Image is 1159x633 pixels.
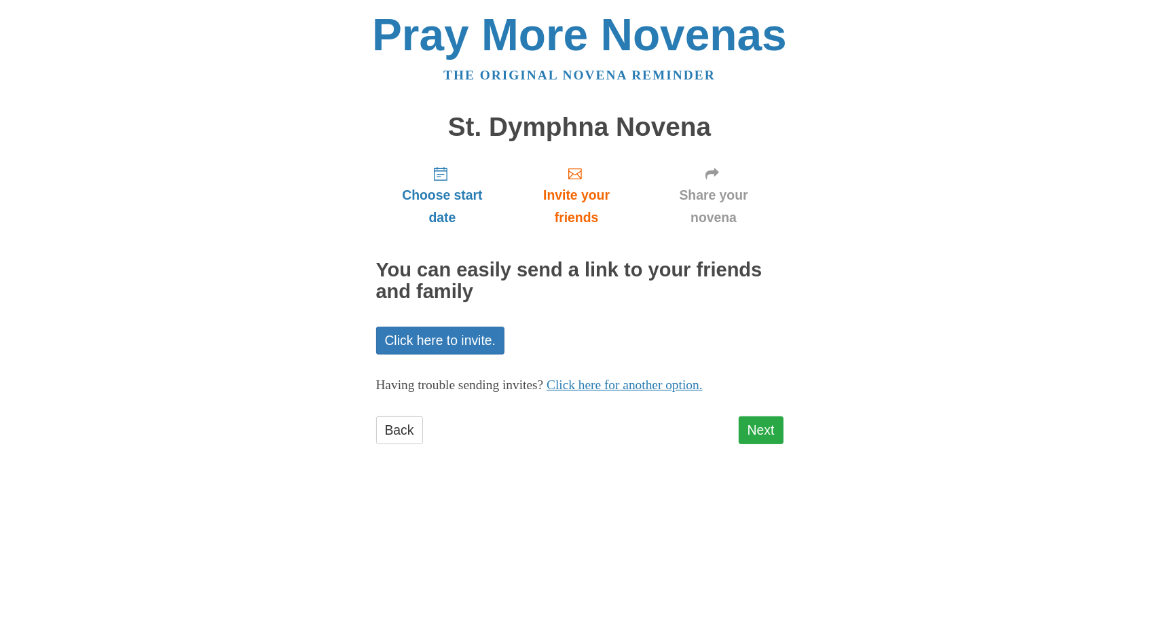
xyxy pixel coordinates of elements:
[372,10,787,60] a: Pray More Novenas
[547,378,703,392] a: Click here for another option.
[522,184,630,229] span: Invite your friends
[376,113,784,142] h1: St. Dymphna Novena
[739,416,784,444] a: Next
[376,155,509,236] a: Choose start date
[376,259,784,303] h2: You can easily send a link to your friends and family
[376,416,423,444] a: Back
[390,184,496,229] span: Choose start date
[376,327,505,355] a: Click here to invite.
[376,378,544,392] span: Having trouble sending invites?
[658,184,770,229] span: Share your novena
[644,155,784,236] a: Share your novena
[509,155,644,236] a: Invite your friends
[443,68,716,82] a: The original novena reminder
